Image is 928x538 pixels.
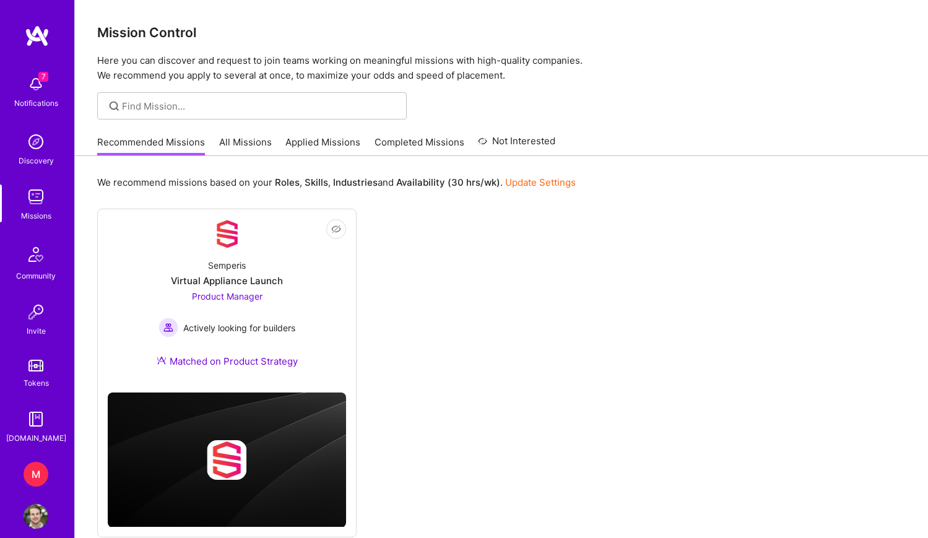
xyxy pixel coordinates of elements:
div: Community [16,269,56,282]
div: Invite [27,324,46,337]
b: Skills [305,176,328,188]
p: Here you can discover and request to join teams working on meaningful missions with high-quality ... [97,53,906,83]
img: User Avatar [24,504,48,529]
img: teamwork [24,184,48,209]
a: Recommended Missions [97,136,205,156]
a: Completed Missions [375,136,464,156]
span: Actively looking for builders [183,321,295,334]
input: Find Mission... [122,100,397,113]
a: Company LogoSemperisVirtual Appliance LaunchProduct Manager Actively looking for buildersActively... [108,219,346,383]
i: icon SearchGrey [107,99,121,113]
a: User Avatar [20,504,51,529]
div: M [24,462,48,487]
a: M [20,462,51,487]
i: icon EyeClosed [331,224,341,234]
a: Update Settings [505,176,576,188]
img: logo [25,25,50,47]
div: Notifications [14,97,58,110]
img: Community [21,240,51,269]
div: Tokens [24,376,49,389]
div: [DOMAIN_NAME] [6,432,66,445]
div: Semperis [208,259,246,272]
b: Availability (30 hrs/wk) [396,176,500,188]
div: Matched on Product Strategy [157,355,298,368]
img: Actively looking for builders [158,318,178,337]
div: Missions [21,209,51,222]
img: Company logo [207,440,247,480]
img: Company Logo [212,219,242,249]
span: 7 [38,72,48,82]
img: tokens [28,360,43,371]
h3: Mission Control [97,25,906,40]
a: All Missions [219,136,272,156]
a: Not Interested [478,134,555,156]
span: Product Manager [192,291,262,302]
img: cover [108,393,346,527]
img: Ateam Purple Icon [157,355,167,365]
b: Roles [275,176,300,188]
img: guide book [24,407,48,432]
div: Discovery [19,154,54,167]
b: Industries [333,176,378,188]
a: Applied Missions [285,136,360,156]
img: discovery [24,129,48,154]
img: Invite [24,300,48,324]
p: We recommend missions based on your , , and . [97,176,576,189]
div: Virtual Appliance Launch [171,274,283,287]
img: bell [24,72,48,97]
